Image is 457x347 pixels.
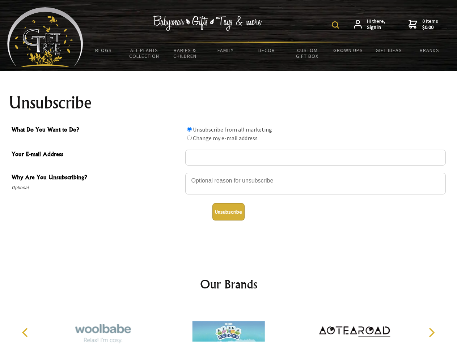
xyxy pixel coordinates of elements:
[206,43,246,58] a: Family
[185,173,446,194] textarea: Why Are You Unsubscribing?
[165,43,206,64] a: Babies & Children
[423,325,439,340] button: Next
[409,43,450,58] a: Brands
[327,43,368,58] a: Grown Ups
[193,126,272,133] label: Unsubscribe from all marketing
[187,127,192,132] input: What Do You Want to Do?
[12,125,182,136] span: What Do You Want to Do?
[422,18,438,31] span: 0 items
[12,183,182,192] span: Optional
[409,18,438,31] a: 0 items$0.00
[7,7,83,67] img: Babyware - Gifts - Toys and more...
[185,150,446,166] input: Your E-mail Address
[124,43,165,64] a: All Plants Collection
[193,134,258,142] label: Change my e-mail address
[287,43,328,64] a: Custom Gift Box
[422,24,438,31] strong: $0.00
[367,18,385,31] span: Hi there,
[83,43,124,58] a: BLOGS
[246,43,287,58] a: Decor
[367,24,385,31] strong: Sign in
[12,150,182,160] span: Your E-mail Address
[187,136,192,140] input: What Do You Want to Do?
[332,21,339,29] img: product search
[153,16,262,31] img: Babywear - Gifts - Toys & more
[354,18,385,31] a: Hi there,Sign in
[18,325,34,340] button: Previous
[12,173,182,183] span: Why Are You Unsubscribing?
[9,94,449,111] h1: Unsubscribe
[368,43,409,58] a: Gift Ideas
[14,275,443,293] h2: Our Brands
[212,203,245,220] button: Unsubscribe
